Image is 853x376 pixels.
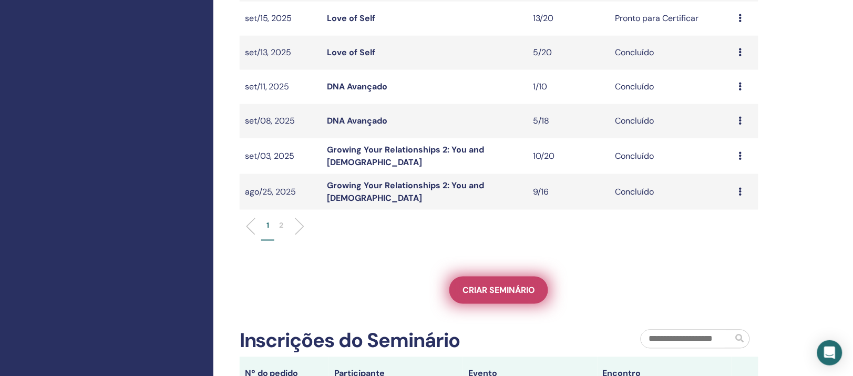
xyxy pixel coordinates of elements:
[240,36,322,70] td: set/13, 2025
[528,138,610,174] td: 10/20
[610,104,734,138] td: Concluído
[817,340,842,365] div: Open Intercom Messenger
[528,36,610,70] td: 5/20
[327,81,387,92] a: DNA Avançado
[240,329,460,353] h2: Inscrições do Seminário
[327,180,484,204] a: Growing Your Relationships 2: You and [DEMOGRAPHIC_DATA]
[266,220,269,231] p: 1
[240,138,322,174] td: set/03, 2025
[327,13,375,24] a: Love of Self
[327,144,484,168] a: Growing Your Relationships 2: You and [DEMOGRAPHIC_DATA]
[240,70,322,104] td: set/11, 2025
[240,104,322,138] td: set/08, 2025
[327,115,387,126] a: DNA Avançado
[528,174,610,210] td: 9/16
[280,220,284,231] p: 2
[610,174,734,210] td: Concluído
[610,2,734,36] td: Pronto para Certificar
[449,277,548,304] a: Criar seminário
[240,174,322,210] td: ago/25, 2025
[610,138,734,174] td: Concluído
[610,36,734,70] td: Concluído
[528,104,610,138] td: 5/18
[528,70,610,104] td: 1/10
[240,2,322,36] td: set/15, 2025
[463,285,535,296] span: Criar seminário
[610,70,734,104] td: Concluído
[528,2,610,36] td: 13/20
[327,47,375,58] a: Love of Self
